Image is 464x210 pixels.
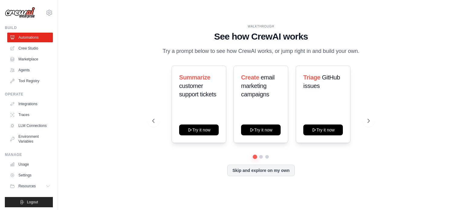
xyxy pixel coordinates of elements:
[5,92,53,97] div: Operate
[7,181,53,191] button: Resources
[7,44,53,53] a: Crew Studio
[7,110,53,120] a: Traces
[434,181,464,210] iframe: Chat Widget
[7,170,53,180] a: Settings
[27,200,38,205] span: Logout
[303,74,321,81] span: Triage
[7,54,53,64] a: Marketplace
[241,124,281,135] button: Try it now
[303,124,343,135] button: Try it now
[7,33,53,42] a: Automations
[179,124,219,135] button: Try it now
[179,74,210,81] span: Summarize
[7,121,53,131] a: LLM Connections
[7,160,53,169] a: Usage
[5,152,53,157] div: Manage
[5,197,53,207] button: Logout
[159,47,362,56] p: Try a prompt below to see how CrewAI works, or jump right in and build your own.
[227,165,295,176] button: Skip and explore on my own
[7,65,53,75] a: Agents
[241,74,259,81] span: Create
[303,74,340,89] span: GitHub issues
[7,99,53,109] a: Integrations
[7,132,53,146] a: Environment Variables
[179,82,216,98] span: customer support tickets
[152,31,370,42] h1: See how CrewAI works
[18,184,36,189] span: Resources
[5,7,35,18] img: Logo
[5,25,53,30] div: Build
[241,74,275,98] span: email marketing campaigns
[152,24,370,29] div: WALKTHROUGH
[7,76,53,86] a: Tool Registry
